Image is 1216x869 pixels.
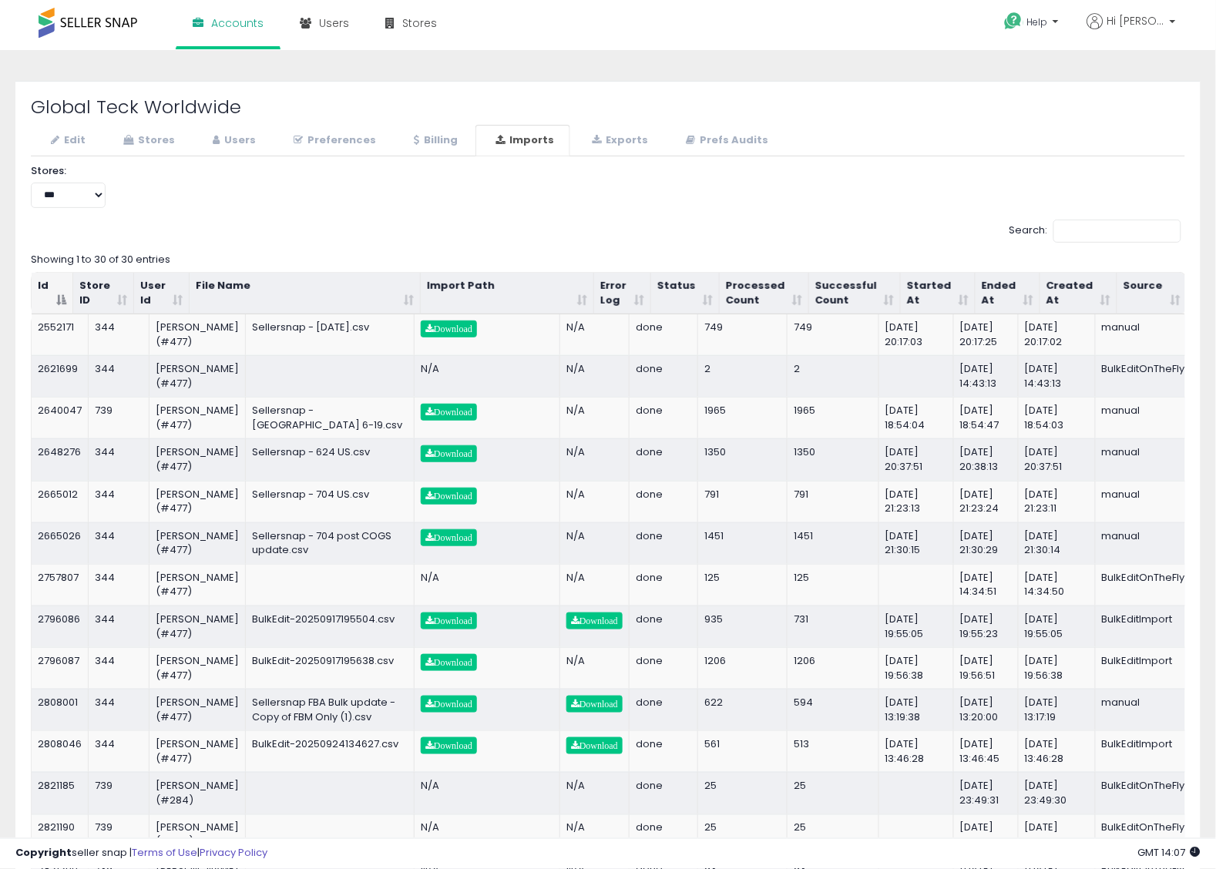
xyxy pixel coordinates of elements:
td: [DATE] 20:17:02 [1019,314,1096,355]
a: Hi [PERSON_NAME] [1087,13,1176,48]
a: Download [566,696,623,713]
span: Download [571,700,618,709]
td: manual [1096,689,1191,730]
td: BulkEdit-20250917195638.csv [246,647,415,689]
td: 344 [89,438,149,480]
td: 25 [788,772,879,814]
td: [DATE] 21:30:29 [954,522,1019,564]
td: 731 [788,606,879,647]
td: BulkEditOnTheFly [1096,772,1191,814]
td: 2648276 [32,438,89,480]
th: Store ID: activate to sort column ascending [73,273,134,314]
td: 2640047 [32,397,89,438]
a: Download [566,612,623,629]
td: [DATE] 14:43:13 [954,355,1019,397]
td: N/A [560,772,630,814]
td: done [630,730,698,772]
td: 2 [698,355,788,397]
td: 739 [89,772,149,814]
td: [DATE] 13:46:45 [954,730,1019,772]
a: Exports [572,125,664,156]
td: done [630,689,698,730]
td: [DATE] 20:38:13 [954,438,1019,480]
a: Privacy Policy [200,846,267,861]
a: Download [566,737,623,754]
td: [DATE] 19:56:38 [1019,647,1096,689]
a: Download [421,654,477,671]
td: done [630,606,698,647]
td: [DATE] 21:30:15 [879,522,954,564]
a: Prefs Audits [666,125,784,156]
a: Stores [103,125,191,156]
td: [DATE] 14:43:13 [1019,355,1096,397]
span: Accounts [211,15,264,31]
span: Users [319,15,349,31]
a: Download [421,612,477,629]
td: [DATE] 20:37:51 [879,438,954,480]
td: 125 [698,564,788,606]
td: manual [1096,481,1191,522]
td: Sellersnap FBA Bulk update - Copy of FBM Only (1).csv [246,689,415,730]
span: Download [425,533,472,542]
td: [PERSON_NAME] (#477) [149,522,246,564]
td: done [630,772,698,814]
td: [DATE] 23:49:31 [954,772,1019,814]
td: Sellersnap - 704 post COGS update.csv [246,522,415,564]
td: [PERSON_NAME] (#477) [149,689,246,730]
td: 2665012 [32,481,89,522]
td: 513 [788,730,879,772]
td: 344 [89,647,149,689]
td: 2796087 [32,647,89,689]
td: 739 [89,814,149,856]
td: N/A [415,814,560,856]
td: N/A [560,438,630,480]
td: 344 [89,689,149,730]
td: 25 [788,814,879,856]
td: 2796086 [32,606,89,647]
td: [DATE] 18:54:04 [879,397,954,438]
a: Download [421,696,477,713]
td: N/A [415,564,560,606]
td: BulkEditOnTheFly [1096,814,1191,856]
a: Users [193,125,272,156]
td: 2757807 [32,564,89,606]
a: Edit [31,125,102,156]
i: Get Help [1004,12,1023,31]
span: Help [1027,15,1048,29]
span: Download [425,658,472,667]
td: BulkEdit-20250924134627.csv [246,730,415,772]
td: 25 [698,772,788,814]
td: BulkEditOnTheFly [1096,564,1191,606]
td: [PERSON_NAME] (#477) [149,647,246,689]
td: [DATE] 13:20:00 [954,689,1019,730]
td: 2808001 [32,689,89,730]
th: Successful Count: activate to sort column ascending [809,273,901,314]
td: [DATE] 21:23:24 [954,481,1019,522]
td: manual [1096,397,1191,438]
span: Hi [PERSON_NAME] [1107,13,1165,29]
td: [PERSON_NAME] (#284) [149,772,246,814]
td: 594 [788,689,879,730]
td: 1451 [698,522,788,564]
td: 344 [89,314,149,355]
td: [PERSON_NAME] (#477) [149,314,246,355]
td: 344 [89,564,149,606]
th: Processed Count: activate to sort column ascending [720,273,809,314]
td: done [630,481,698,522]
td: [DATE] 19:56:38 [879,647,954,689]
span: Download [425,616,472,626]
td: [DATE] 13:19:38 [879,689,954,730]
td: N/A [415,355,560,397]
td: N/A [560,355,630,397]
td: [PERSON_NAME] (#477) [149,438,246,480]
th: Started At: activate to sort column ascending [901,273,976,314]
td: BulkEditImport [1096,647,1191,689]
th: Source: activate to sort column ascending [1117,273,1187,314]
td: BulkEditOnTheFly [1096,355,1191,397]
th: Import Path: activate to sort column ascending [421,273,594,314]
th: Created At: activate to sort column ascending [1040,273,1117,314]
td: N/A [415,772,560,814]
td: manual [1096,314,1191,355]
td: 1350 [698,438,788,480]
a: Terms of Use [132,846,197,861]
